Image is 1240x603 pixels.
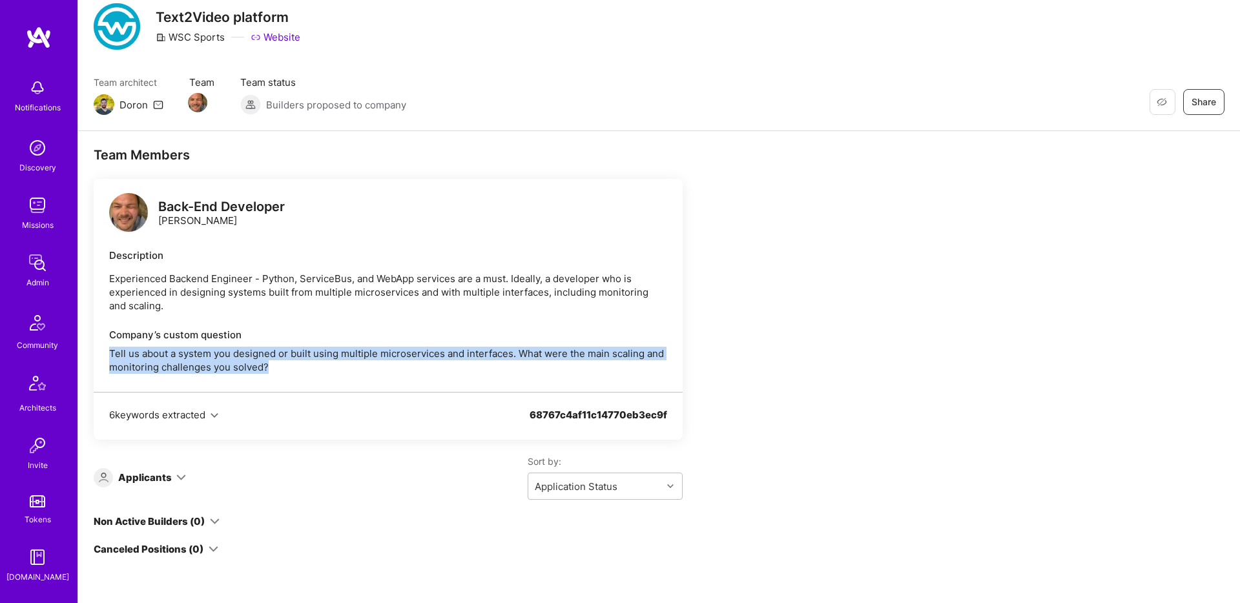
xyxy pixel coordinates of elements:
[109,347,667,374] p: Tell us about a system you designed or built using multiple microservices and interfaces. What we...
[530,408,667,437] div: 68767c4af11c14770eb3ec9f
[528,455,683,467] label: Sort by:
[156,30,225,44] div: WSC Sports
[94,94,114,115] img: Team Architect
[109,249,667,262] div: Description
[109,193,148,235] a: logo
[25,544,50,570] img: guide book
[25,75,50,101] img: bell
[22,307,53,338] img: Community
[94,515,205,528] div: Non Active Builders (0)
[94,3,140,50] img: Company Logo
[109,328,667,342] div: Company’s custom question
[119,98,148,112] div: Doron
[176,473,186,482] i: icon ArrowDown
[240,76,406,89] span: Team status
[99,473,108,482] i: icon Applicant
[1183,89,1224,115] button: Share
[22,218,54,232] div: Missions
[6,570,69,584] div: [DOMAIN_NAME]
[19,161,56,174] div: Discovery
[266,98,406,112] span: Builders proposed to company
[109,408,218,422] button: 6keywords extracted
[240,94,261,115] img: Builders proposed to company
[118,471,172,484] div: Applicants
[211,412,218,420] i: icon Chevron
[94,147,683,163] div: Team Members
[17,338,58,352] div: Community
[109,272,667,312] p: Experienced Backend Engineer - Python, ServiceBus, and WebApp services are a must. Ideally, a dev...
[15,101,61,114] div: Notifications
[25,433,50,458] img: Invite
[156,9,300,25] h3: Text2Video platform
[25,192,50,218] img: teamwork
[94,542,203,556] div: Canceled Positions (0)
[210,516,220,526] i: icon ArrowDown
[109,193,148,232] img: logo
[153,99,163,110] i: icon Mail
[156,32,166,43] i: icon CompanyGray
[26,276,49,289] div: Admin
[25,513,51,526] div: Tokens
[30,495,45,507] img: tokens
[158,200,285,227] div: [PERSON_NAME]
[25,135,50,161] img: discovery
[25,250,50,276] img: admin teamwork
[209,544,218,554] i: icon ArrowDown
[189,76,214,89] span: Team
[189,92,206,114] a: Team Member Avatar
[251,30,300,44] a: Website
[26,26,52,49] img: logo
[28,458,48,472] div: Invite
[535,480,617,493] div: Application Status
[22,370,53,401] img: Architects
[1192,96,1216,108] span: Share
[158,200,285,214] div: Back-End Developer
[19,401,56,414] div: Architects
[1157,97,1167,107] i: icon EyeClosed
[94,76,163,89] span: Team architect
[667,483,674,489] i: icon Chevron
[188,93,207,112] img: Team Member Avatar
